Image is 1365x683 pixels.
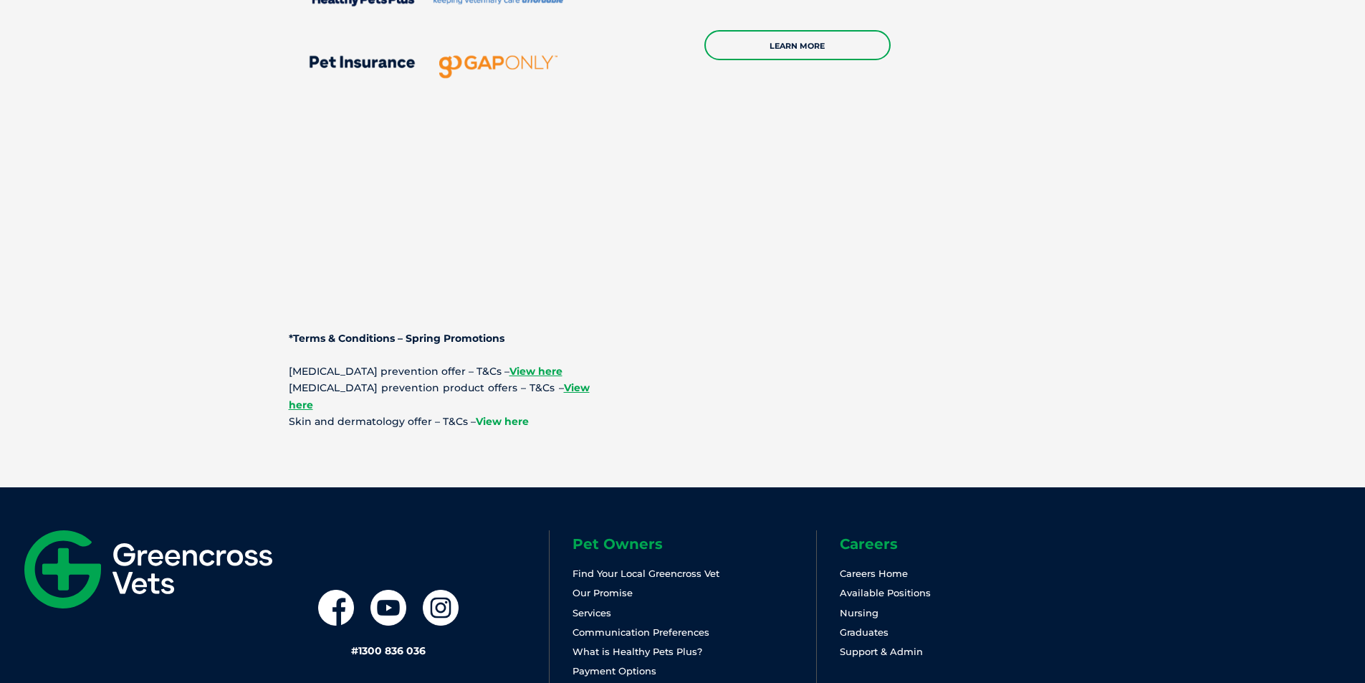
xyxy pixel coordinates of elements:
a: Payment Options [573,665,656,677]
a: Find Your Local Greencross Vet [573,568,719,579]
a: Nursing [840,607,878,618]
a: Careers Home [840,568,908,579]
a: Learn more [704,30,891,60]
p: [MEDICAL_DATA] prevention offer – T&Cs – [MEDICAL_DATA] prevention product offers – T&Cs – Skin a... [289,363,590,430]
a: Communication Preferences [573,626,709,638]
a: Available Positions [840,587,931,598]
a: View here [289,381,590,411]
a: What is Healthy Pets Plus? [573,646,702,657]
a: #1300 836 036 [351,644,426,657]
h6: Pet Owners [573,537,816,551]
a: Graduates [840,626,889,638]
a: Support & Admin [840,646,923,657]
a: View here [509,365,562,378]
a: Services [573,607,611,618]
h6: Careers [840,537,1083,551]
span: # [351,644,358,657]
a: View here [476,415,529,428]
a: Our Promise [573,587,633,598]
b: *Terms & Conditions – Spring Promotions [289,332,504,345]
